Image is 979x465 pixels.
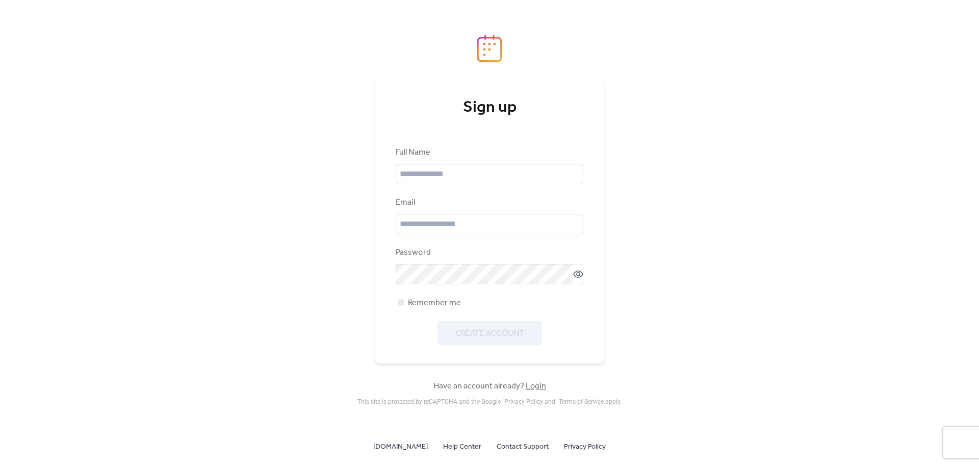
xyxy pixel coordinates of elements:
span: Contact Support [497,441,549,453]
span: [DOMAIN_NAME] [373,441,428,453]
a: Login [526,378,546,394]
a: Privacy Policy [564,440,606,453]
span: Have an account already? [433,380,546,393]
a: [DOMAIN_NAME] [373,440,428,453]
a: Help Center [443,440,481,453]
span: Remember me [408,297,461,309]
a: Terms of Service [559,398,604,405]
a: Contact Support [497,440,549,453]
div: Email [396,197,581,209]
div: Full Name [396,146,581,159]
span: Help Center [443,441,481,453]
span: Privacy Policy [564,441,606,453]
img: logo [477,35,502,62]
a: Privacy Policy [504,398,543,405]
div: Password [396,247,581,259]
div: This site is protected by reCAPTCHA and the Google and apply . [357,398,622,405]
div: Sign up [396,97,583,118]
